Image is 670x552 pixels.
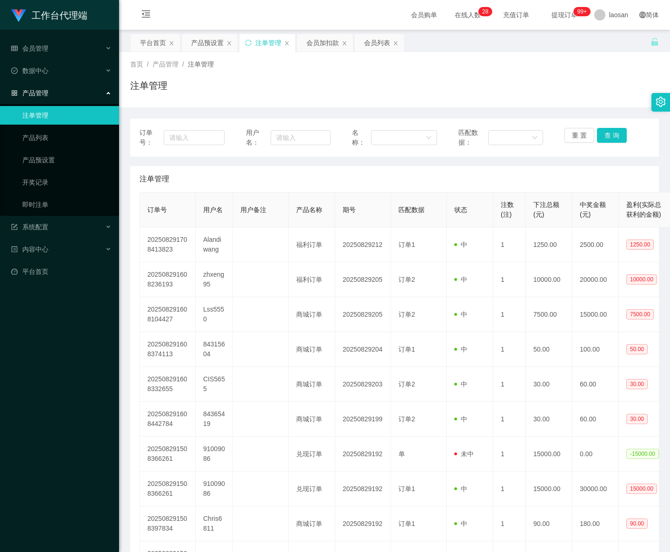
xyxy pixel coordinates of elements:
[140,506,196,541] td: 202508291508397834
[454,241,467,248] span: 中
[335,402,391,437] td: 20250829199
[458,128,489,147] span: 匹配数据：
[11,89,48,97] span: 产品管理
[398,311,415,318] span: 订单2
[296,206,322,213] span: 产品名称
[196,367,233,402] td: CIS5655
[572,367,619,402] td: 60.00
[22,128,112,147] a: 产品列表
[164,130,225,145] input: 请输入
[572,262,619,297] td: 20000.00
[335,506,391,541] td: 20250829192
[22,173,112,192] a: 开奖记录
[335,472,391,506] td: 20250829192
[454,415,467,423] span: 中
[203,206,223,213] span: 用户名
[650,38,659,46] i: 图标: unlock
[454,520,467,527] span: 中
[196,472,233,506] td: 91009086
[139,173,169,185] span: 注单管理
[398,485,415,492] span: 订单1
[454,206,467,213] span: 状态
[639,12,646,18] i: 图标: global
[169,40,174,46] i: 图标: close
[393,40,398,46] i: 图标: close
[335,437,391,472] td: 20250829192
[245,40,252,46] i: 图标: sync
[626,449,659,459] span: -15000.00
[526,332,572,367] td: 50.00
[196,437,233,472] td: 91009086
[140,262,196,297] td: 202508291608236193
[182,60,184,68] span: /
[130,60,143,68] span: 首页
[572,437,619,472] td: 0.00
[140,297,196,332] td: 202508291608104427
[478,7,492,16] sup: 28
[140,34,166,52] div: 平台首页
[493,227,526,262] td: 1
[493,506,526,541] td: 1
[342,40,347,46] i: 图标: close
[526,262,572,297] td: 10000.00
[626,239,654,250] span: 1250.00
[398,241,415,248] span: 订单1
[482,7,485,16] p: 2
[493,367,526,402] td: 1
[426,135,431,141] i: 图标: down
[572,506,619,541] td: 180.00
[626,344,648,354] span: 50.00
[240,206,266,213] span: 用户备注
[140,367,196,402] td: 202508291608332655
[335,262,391,297] td: 20250829205
[398,380,415,388] span: 订单2
[289,367,335,402] td: 商城订单
[196,332,233,367] td: 84315604
[526,297,572,332] td: 7500.00
[572,402,619,437] td: 60.00
[147,206,167,213] span: 订单号
[493,262,526,297] td: 1
[493,297,526,332] td: 1
[343,206,356,213] span: 期号
[580,201,606,218] span: 中奖金额(元)
[352,128,371,147] span: 名称：
[191,34,224,52] div: 产品预设置
[11,67,18,74] i: 图标: check-circle-o
[11,224,18,230] i: 图标: form
[289,506,335,541] td: 商城订单
[526,506,572,541] td: 90.00
[289,262,335,297] td: 福利订单
[454,380,467,388] span: 中
[454,485,467,492] span: 中
[11,45,18,52] i: 图标: table
[289,227,335,262] td: 福利订单
[454,346,467,353] span: 中
[306,34,339,52] div: 会员加扣款
[271,130,331,145] input: 请输入
[11,246,18,253] i: 图标: profile
[526,472,572,506] td: 15000.00
[289,472,335,506] td: 兑现订单
[454,450,474,458] span: 未中
[532,135,537,141] i: 图标: down
[140,402,196,437] td: 202508291608442784
[572,227,619,262] td: 2500.00
[188,60,214,68] span: 注单管理
[398,206,425,213] span: 匹配数据
[139,128,164,147] span: 订单号：
[572,332,619,367] td: 100.00
[501,201,514,218] span: 注数(注)
[196,262,233,297] td: zhxeng95
[493,332,526,367] td: 1
[196,506,233,541] td: Chris6811
[626,519,648,529] span: 90.00
[11,45,48,52] span: 会员管理
[364,34,390,52] div: 会员列表
[289,297,335,332] td: 商城订单
[11,9,26,22] img: logo.9652507e.png
[564,128,594,143] button: 重 置
[533,201,559,218] span: 下注总额(元)
[398,346,415,353] span: 订单1
[450,12,485,18] span: 在线人数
